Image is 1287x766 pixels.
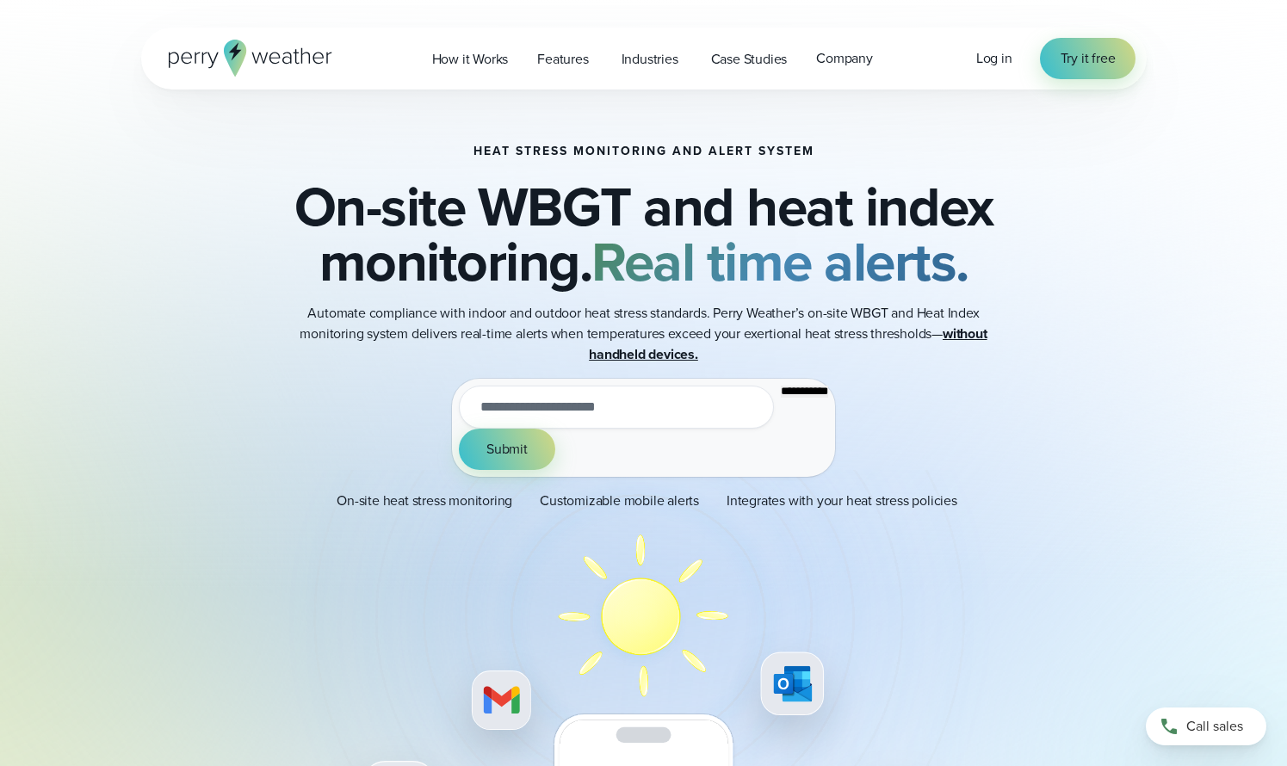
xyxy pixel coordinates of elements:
[1040,38,1136,79] a: Try it free
[976,48,1012,68] span: Log in
[300,303,988,365] p: Automate compliance with indoor and outdoor heat stress standards. Perry Weather’s on-site WBGT a...
[1186,716,1243,737] span: Call sales
[432,49,509,70] span: How it Works
[696,41,802,77] a: Case Studies
[1146,707,1266,745] a: Call sales
[337,491,512,511] p: On-site heat stress monitoring
[473,145,814,158] h1: Heat Stress Monitoring and Alert System
[1061,48,1116,69] span: Try it free
[540,491,699,511] p: Customizable mobile alerts
[418,41,523,77] a: How it Works
[711,49,788,70] span: Case Studies
[537,49,588,70] span: Features
[816,48,873,69] span: Company
[227,179,1061,289] h2: On-site WBGT and heat index monitoring.
[622,49,678,70] span: Industries
[589,324,987,364] strong: without handheld devices.
[727,491,957,511] p: Integrates with your heat stress policies
[591,221,968,302] strong: Real time alerts.
[459,429,555,470] button: Submit
[486,439,528,460] span: Submit
[976,48,1012,69] a: Log in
